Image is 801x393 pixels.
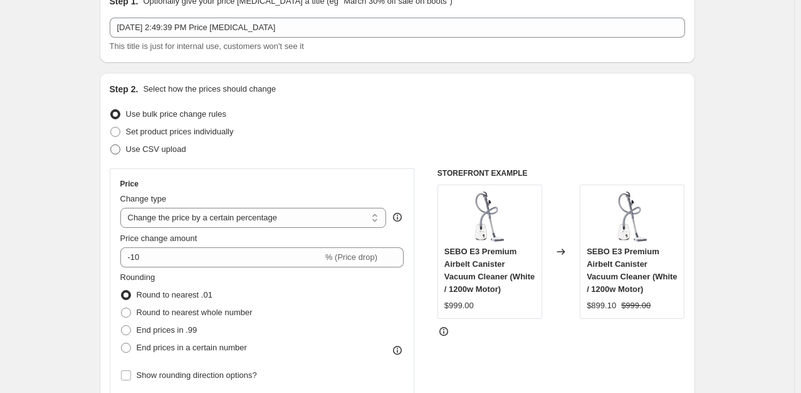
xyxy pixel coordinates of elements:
span: End prices in .99 [137,325,197,335]
span: SEBO E3 Premium Airbelt Canister Vacuum Cleaner (White / 1200w Motor) [587,247,677,294]
h3: Price [120,179,139,189]
span: Change type [120,194,167,203]
span: $899.10 [587,301,616,310]
span: Use bulk price change rules [126,109,226,119]
span: Show rounding direction options? [137,370,257,380]
span: Round to nearest whole number [137,308,253,317]
span: Use CSV upload [126,144,186,154]
p: Select how the prices should change [143,83,276,95]
span: SEBO E3 Premium Airbelt Canister Vacuum Cleaner (White / 1200w Motor) [444,247,535,294]
span: Set product prices individually [126,127,234,136]
h2: Step 2. [110,83,139,95]
input: 30% off holiday sale [110,18,685,38]
h6: STOREFRONT EXAMPLE [437,168,685,178]
img: sebo-airbelt-e3-premium-canister-vacuum-481344_80x.jpg [464,191,515,242]
span: End prices in a certain number [137,343,247,352]
input: -15 [120,247,323,267]
div: help [391,211,404,223]
span: $999.00 [621,301,651,310]
span: Price change amount [120,234,197,243]
span: Round to nearest .01 [137,290,212,299]
span: $999.00 [444,301,474,310]
span: This title is just for internal use, customers won't see it [110,41,304,51]
span: % (Price drop) [325,252,377,262]
img: sebo-airbelt-e3-premium-canister-vacuum-481344_80x.jpg [607,191,657,242]
span: Rounding [120,272,155,282]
